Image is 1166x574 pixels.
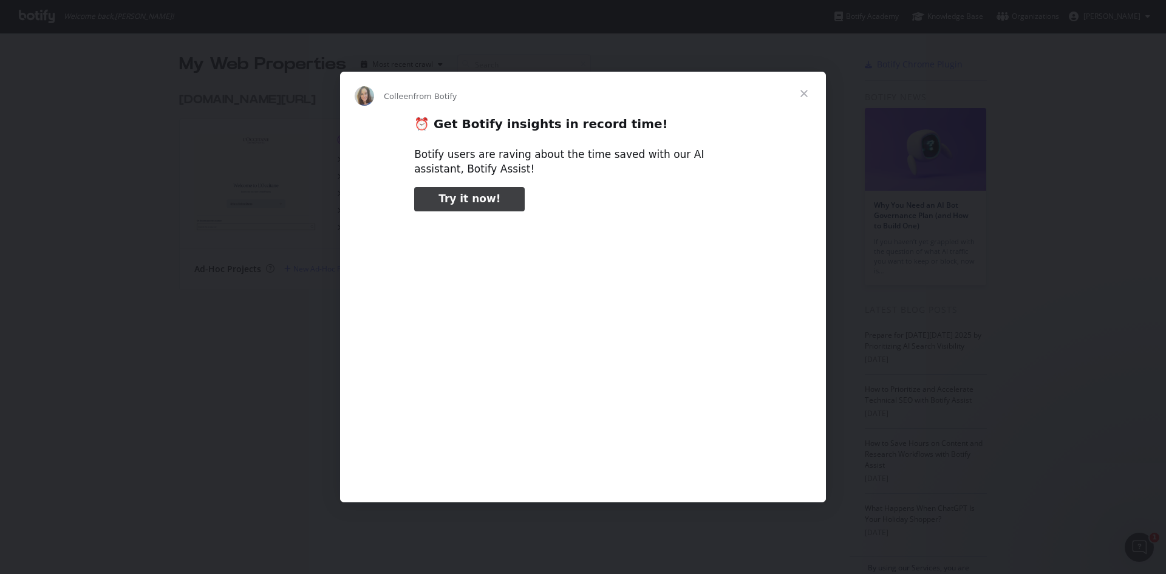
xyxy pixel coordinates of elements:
[414,148,752,177] div: Botify users are raving about the time saved with our AI assistant, Botify Assist!
[438,193,500,205] span: Try it now!
[330,222,836,475] video: Play video
[355,86,374,106] img: Profile image for Colleen
[384,92,414,101] span: Colleen
[414,92,457,101] span: from Botify
[414,116,752,138] h2: ⏰ Get Botify insights in record time!
[414,187,525,211] a: Try it now!
[782,72,826,115] span: Close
